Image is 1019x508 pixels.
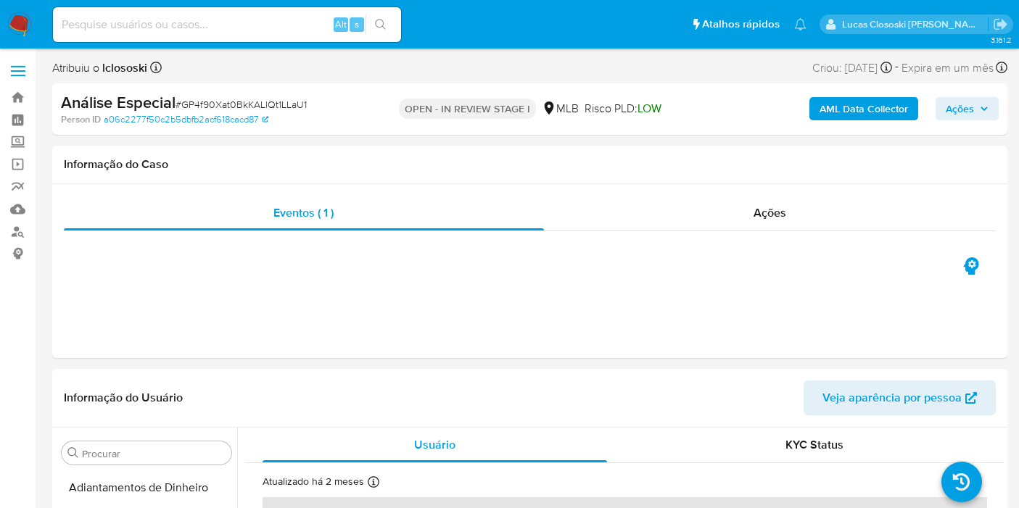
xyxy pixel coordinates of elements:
[399,99,536,119] p: OPEN - IN REVIEW STAGE I
[104,113,268,126] a: a06c2277f50c2b5dbfb2acf618cacd87
[64,157,996,172] h1: Informação do Caso
[754,204,786,221] span: Ações
[895,58,899,78] span: -
[804,380,996,415] button: Veja aparência por pessoa
[176,97,307,112] span: # GP4f90Xat0BkKALlQt1LLaU1
[946,97,974,120] span: Ações
[99,59,147,76] b: lclososki
[82,447,226,460] input: Procurar
[902,60,994,76] span: Expira em um mês
[61,113,101,126] b: Person ID
[585,101,661,117] span: Risco PLD:
[993,17,1008,32] a: Sair
[355,17,359,31] span: s
[936,97,999,120] button: Ações
[414,436,455,453] span: Usuário
[335,17,347,31] span: Alt
[785,436,843,453] span: KYC Status
[56,470,237,505] button: Adiantamentos de Dinheiro
[794,18,806,30] a: Notificações
[263,475,364,488] p: Atualizado há 2 meses
[366,14,395,35] button: search-icon
[820,97,908,120] b: AML Data Collector
[67,447,79,459] button: Procurar
[842,17,989,31] p: lucas.clososki@mercadolivre.com
[273,204,334,221] span: Eventos ( 1 )
[822,380,962,415] span: Veja aparência por pessoa
[53,15,401,34] input: Pesquise usuários ou casos...
[702,17,780,32] span: Atalhos rápidos
[638,100,661,117] span: LOW
[809,97,918,120] button: AML Data Collector
[52,60,147,76] span: Atribuiu o
[64,391,183,405] h1: Informação do Usuário
[61,91,176,114] b: Análise Especial
[812,58,892,78] div: Criou: [DATE]
[542,101,579,117] div: MLB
